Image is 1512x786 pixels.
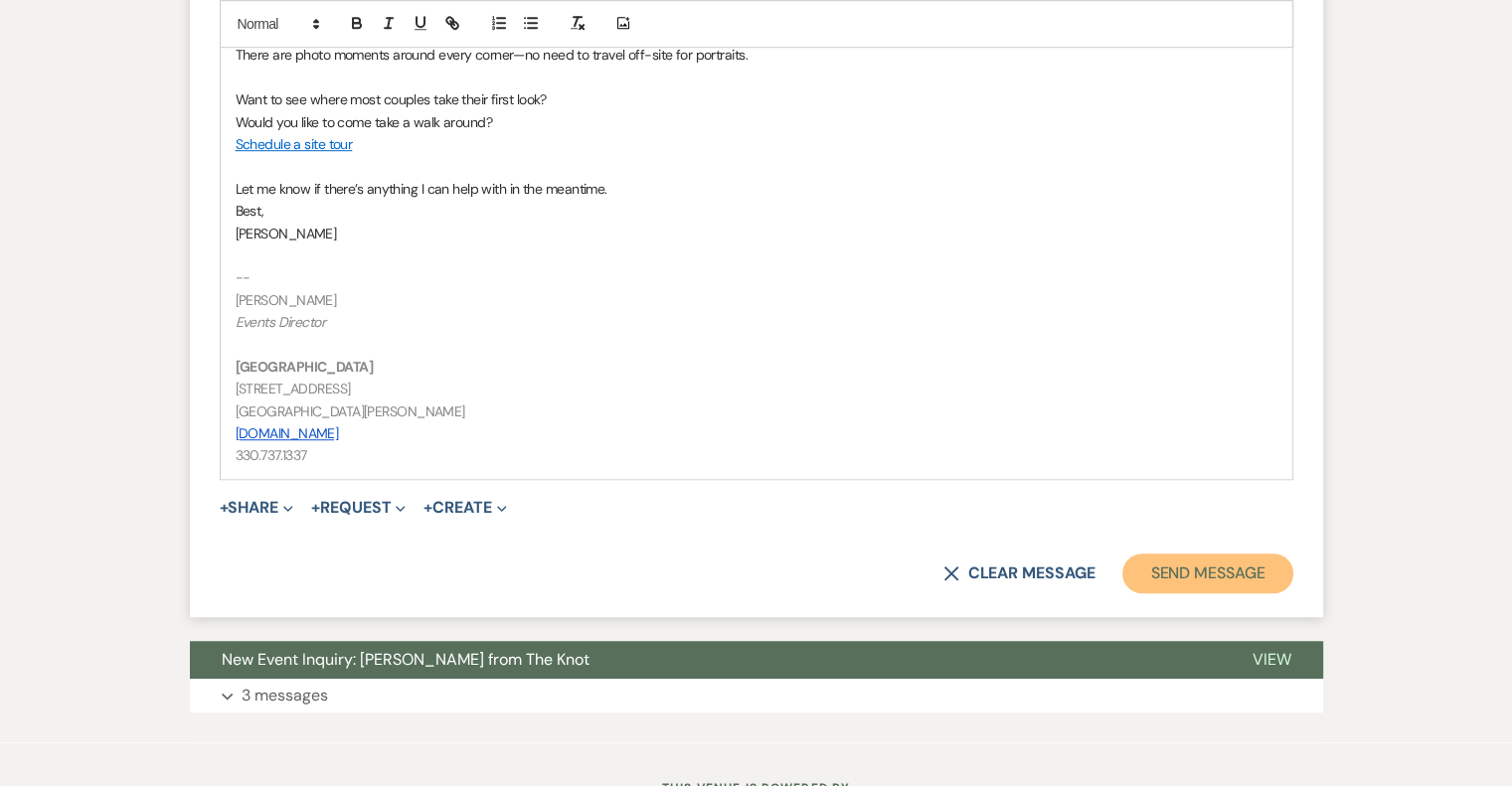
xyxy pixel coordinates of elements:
[222,649,589,670] span: New Event Inquiry: [PERSON_NAME] from The Knot
[236,200,1277,222] p: Best,
[236,44,1277,66] p: There are photo moments around every corner—no need to travel off-site for portraits.
[311,500,320,516] span: +
[236,358,373,376] strong: [GEOGRAPHIC_DATA]
[220,500,294,516] button: Share
[236,268,251,286] span: --
[423,500,506,516] button: Create
[311,500,406,516] button: Request
[236,178,1277,200] p: Let me know if there’s anything I can help with in the meantime.
[236,446,307,464] span: 330.737.1337
[236,402,465,420] span: [GEOGRAPHIC_DATA][PERSON_NAME]
[236,380,351,397] span: [STREET_ADDRESS]
[190,679,1323,712] button: 3 messages
[236,223,1277,244] p: [PERSON_NAME]
[1122,553,1292,593] button: Send Message
[236,424,339,442] a: [DOMAIN_NAME]
[423,500,432,516] span: +
[943,565,1094,581] button: Clear message
[1221,641,1323,679] button: View
[190,641,1221,679] button: New Event Inquiry: [PERSON_NAME] from The Knot
[236,111,1277,133] p: Would you like to come take a walk around?
[242,683,328,708] p: 3 messages
[1253,649,1291,670] span: View
[236,313,326,331] em: Events Director
[220,500,229,516] span: +
[236,291,337,309] span: [PERSON_NAME]
[236,88,1277,110] p: Want to see where most couples take their first look?
[236,135,353,153] a: Schedule a site tour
